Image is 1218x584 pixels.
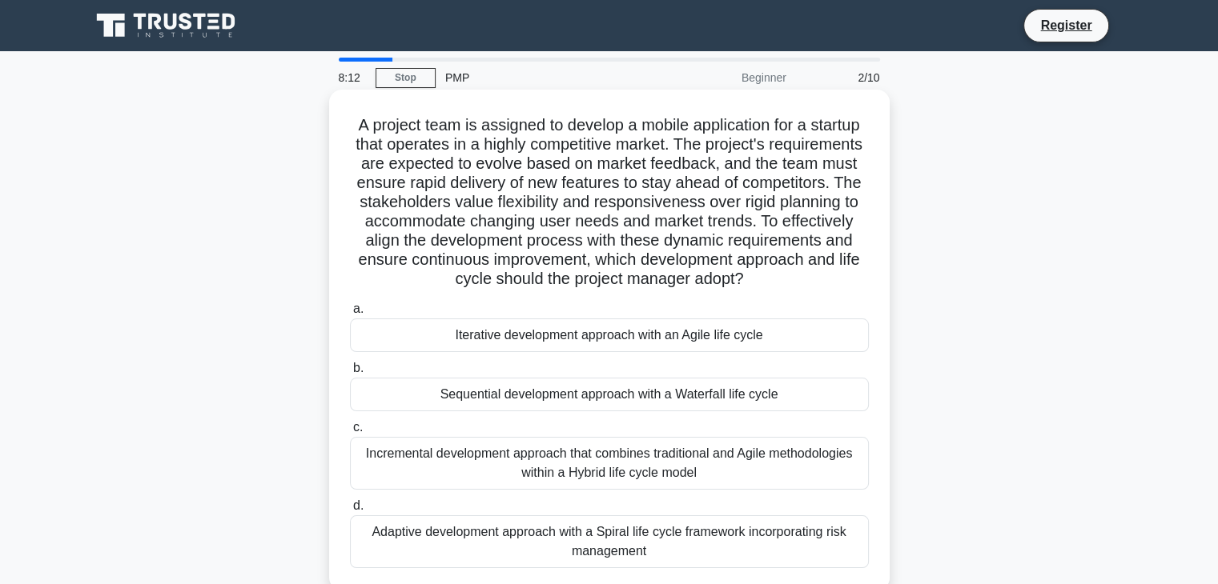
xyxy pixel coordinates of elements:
div: Iterative development approach with an Agile life cycle [350,318,869,352]
div: Beginner [656,62,796,94]
div: 2/10 [796,62,890,94]
div: PMP [436,62,656,94]
span: b. [353,361,364,374]
div: Adaptive development approach with a Spiral life cycle framework incorporating risk management [350,515,869,568]
div: Sequential development approach with a Waterfall life cycle [350,378,869,411]
span: d. [353,498,364,512]
a: Stop [376,68,436,88]
div: Incremental development approach that combines traditional and Agile methodologies within a Hybri... [350,437,869,490]
div: 8:12 [329,62,376,94]
a: Register [1031,15,1101,35]
span: c. [353,420,363,434]
h5: A project team is assigned to develop a mobile application for a startup that operates in a highl... [348,115,870,290]
span: a. [353,302,364,315]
